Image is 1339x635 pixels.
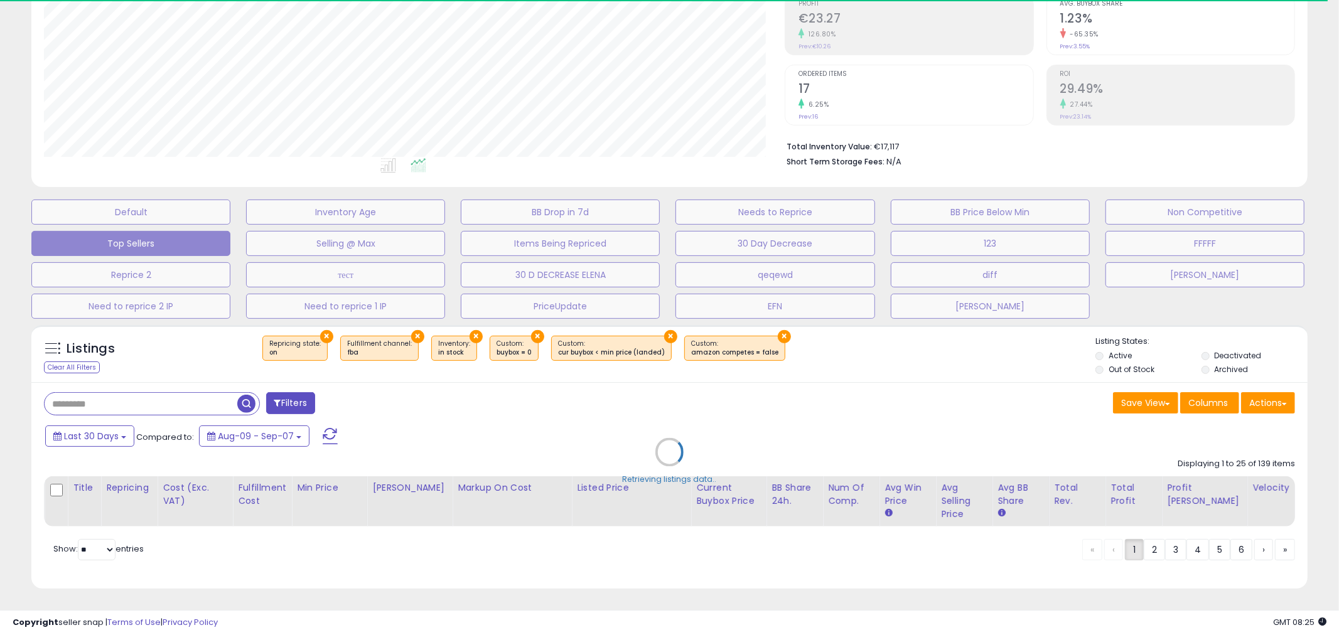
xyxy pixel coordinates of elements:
[799,43,831,50] small: Prev: €10.26
[1273,616,1326,628] span: 2025-10-8 08:25 GMT
[886,156,901,168] span: N/A
[13,616,58,628] strong: Copyright
[1060,82,1294,99] h2: 29.49%
[623,474,717,485] div: Retrieving listings data..
[31,294,230,319] button: Need to reprice 2 IP
[891,294,1090,319] button: [PERSON_NAME]
[461,294,660,319] button: PriceUpdate
[804,29,836,39] small: 126.80%
[675,231,874,256] button: 30 Day Decrease
[891,231,1090,256] button: 123
[891,262,1090,287] button: diff
[787,141,872,152] b: Total Inventory Value:
[1105,200,1304,225] button: Non Competitive
[675,200,874,225] button: Needs to Reprice
[107,616,161,628] a: Terms of Use
[246,200,445,225] button: Inventory Age
[31,231,230,256] button: Top Sellers
[799,71,1033,78] span: Ordered Items
[799,1,1033,8] span: Profit
[163,616,218,628] a: Privacy Policy
[1060,71,1294,78] span: ROI
[461,262,660,287] button: 30 D DECREASE ELENA
[246,262,445,287] button: тест
[1066,29,1099,39] small: -65.35%
[1105,231,1304,256] button: FFFFF
[1060,113,1092,120] small: Prev: 23.14%
[1105,262,1304,287] button: [PERSON_NAME]
[1066,100,1093,109] small: 27.44%
[787,156,885,167] b: Short Term Storage Fees:
[804,100,829,109] small: 6.25%
[461,231,660,256] button: Items Being Repriced
[246,231,445,256] button: Selling @ Max
[1060,11,1294,28] h2: 1.23%
[1060,43,1090,50] small: Prev: 3.55%
[891,200,1090,225] button: BB Price Below Min
[13,617,218,629] div: seller snap | |
[675,262,874,287] button: qeqewd
[1060,1,1294,8] span: Avg. Buybox Share
[246,294,445,319] button: Need to reprice 1 IP
[799,113,818,120] small: Prev: 16
[799,82,1033,99] h2: 17
[31,262,230,287] button: Reprice 2
[675,294,874,319] button: EFN
[787,138,1286,153] li: €17,117
[461,200,660,225] button: BB Drop in 7d
[799,11,1033,28] h2: €23.27
[31,200,230,225] button: Default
